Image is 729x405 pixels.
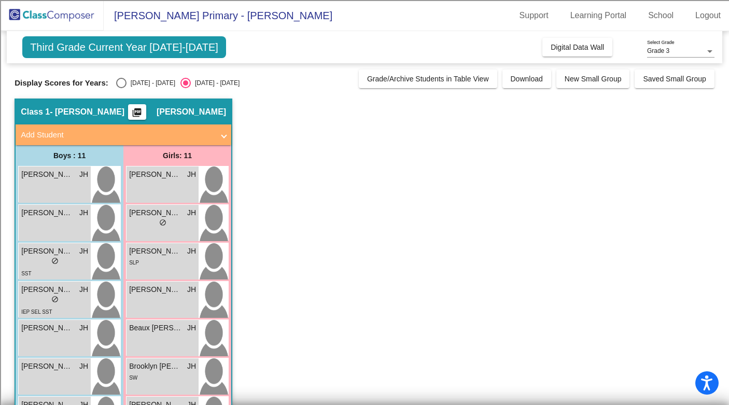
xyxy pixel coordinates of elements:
span: [PERSON_NAME] [21,361,73,372]
mat-panel-title: Add Student [21,129,214,141]
span: do_not_disturb_alt [159,219,166,226]
span: JH [79,323,88,333]
span: New Small Group [565,75,622,83]
span: JH [79,169,88,180]
span: JH [79,207,88,218]
span: Download [511,75,543,83]
span: [PERSON_NAME] [21,246,73,257]
span: JH [187,361,196,372]
span: Brooklyn [PERSON_NAME] [129,361,181,372]
span: SW [129,375,137,381]
button: Digital Data Wall [542,38,612,57]
span: [PERSON_NAME] [21,284,73,295]
span: [PERSON_NAME] [129,284,181,295]
span: JH [79,361,88,372]
span: Grade 3 [647,47,669,54]
span: JH [187,169,196,180]
span: SST [21,271,31,276]
span: JH [79,284,88,295]
span: JH [187,284,196,295]
div: Girls: 11 [123,145,231,166]
mat-radio-group: Select an option [116,78,240,88]
span: [PERSON_NAME] [129,246,181,257]
span: [PERSON_NAME] [21,169,73,180]
button: Grade/Archive Students in Table View [359,69,497,88]
div: Boys : 11 [16,145,123,166]
button: New Small Group [556,69,630,88]
span: [PERSON_NAME] [129,207,181,218]
button: Download [502,69,551,88]
mat-expansion-panel-header: Add Student [16,124,231,145]
span: IEP SEL SST [21,309,52,315]
span: Beaux [PERSON_NAME] [129,323,181,333]
span: Digital Data Wall [551,43,604,51]
span: [PERSON_NAME] [157,107,226,117]
span: Grade/Archive Students in Table View [367,75,489,83]
div: [DATE] - [DATE] [191,78,240,88]
span: - [PERSON_NAME] [50,107,124,117]
button: Print Students Details [128,104,146,120]
button: Saved Small Group [635,69,714,88]
span: JH [79,246,88,257]
span: Third Grade Current Year [DATE]-[DATE] [22,36,226,58]
div: [DATE] - [DATE] [127,78,175,88]
span: Saved Small Group [643,75,706,83]
span: SLP [129,260,139,266]
span: [PERSON_NAME] [129,169,181,180]
span: [PERSON_NAME] [21,207,73,218]
mat-icon: picture_as_pdf [131,107,143,122]
span: JH [187,246,196,257]
span: Class 1 [21,107,50,117]
span: Display Scores for Years: [15,78,108,88]
span: JH [187,323,196,333]
span: do_not_disturb_alt [51,257,59,264]
span: [PERSON_NAME] [21,323,73,333]
span: do_not_disturb_alt [51,296,59,303]
span: JH [187,207,196,218]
